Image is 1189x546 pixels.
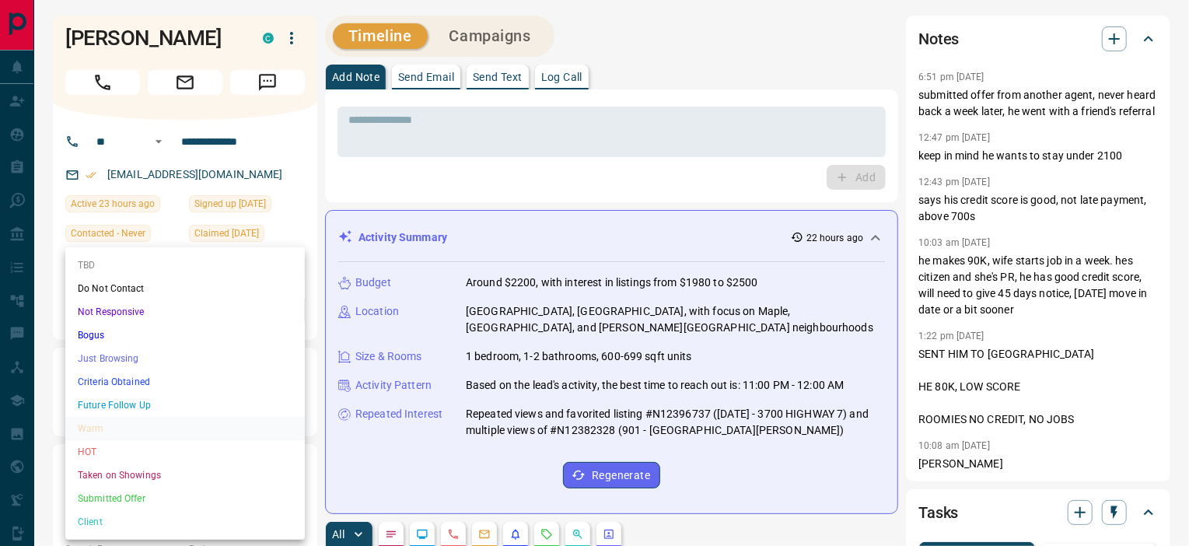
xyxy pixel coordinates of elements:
[65,440,305,464] li: HOT
[65,370,305,394] li: Criteria Obtained
[65,324,305,347] li: Bogus
[65,254,305,277] li: TBD
[65,300,305,324] li: Not Responsive
[65,464,305,487] li: Taken on Showings
[65,277,305,300] li: Do Not Contact
[65,347,305,370] li: Just Browsing
[65,510,305,534] li: Client
[65,394,305,417] li: Future Follow Up
[65,487,305,510] li: Submitted Offer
